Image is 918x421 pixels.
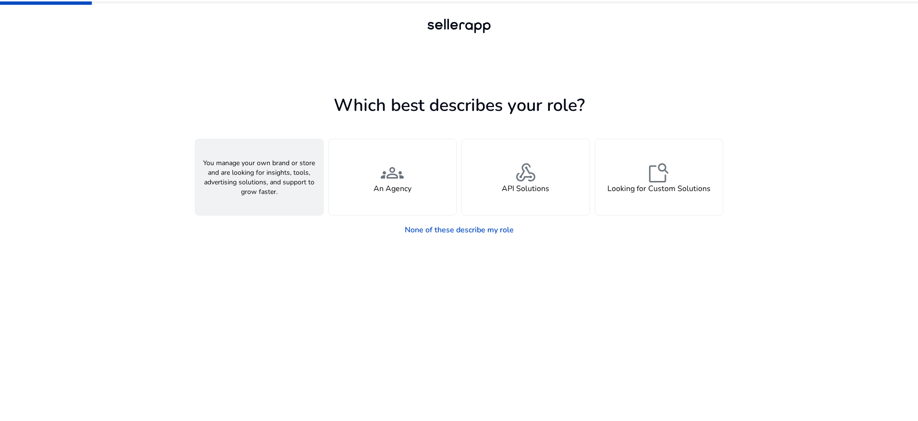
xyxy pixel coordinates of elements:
[514,161,537,184] span: webhook
[374,184,411,193] h4: An Agency
[328,139,457,216] button: groupsAn Agency
[195,139,324,216] button: You manage your own brand or store and are looking for insights, tools, advertising solutions, an...
[647,161,670,184] span: feature_search
[607,184,711,193] h4: Looking for Custom Solutions
[195,95,723,116] h1: Which best describes your role?
[461,139,590,216] button: webhookAPI Solutions
[397,220,521,240] a: None of these describe my role
[381,161,404,184] span: groups
[595,139,724,216] button: feature_searchLooking for Custom Solutions
[502,184,549,193] h4: API Solutions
